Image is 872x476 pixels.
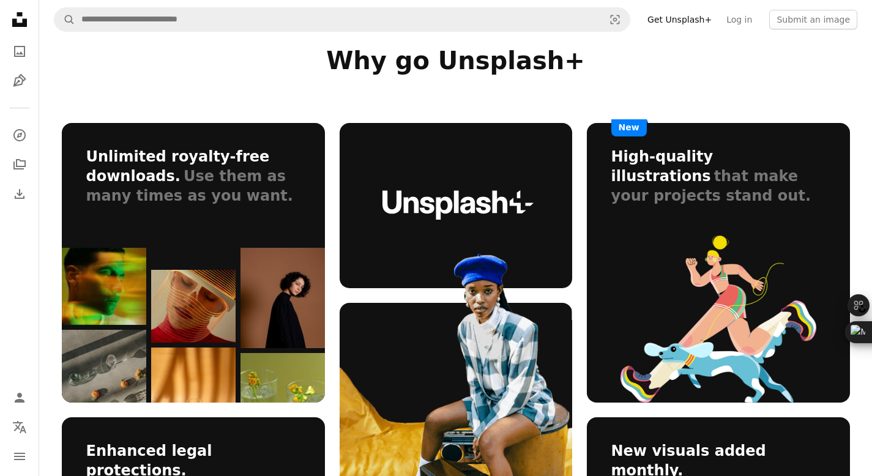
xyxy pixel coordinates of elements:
h2: Why go Unsplash+ [62,46,850,75]
h3: High-quality illustrations [611,148,714,185]
a: Home — Unsplash [7,7,32,34]
form: Find visuals sitewide [54,7,630,32]
img: bento_img-03.jpg [151,270,236,343]
a: Collections [7,152,32,177]
img: bento_img-04.jpg [151,348,236,467]
button: Search Unsplash [54,8,75,31]
button: Visual search [600,8,630,31]
h3: Unlimited royalty-free downloads. [86,148,270,185]
img: bento_img-05.jpg [240,248,325,349]
button: Submit an image [769,10,857,29]
img: bento_img-06.jpg [240,353,325,467]
img: bento_img-illustration.png [620,236,816,403]
a: Illustrations [7,69,32,93]
span: Use them as many times as you want. [86,168,293,204]
span: New [611,119,647,136]
a: Explore [7,123,32,147]
button: Menu [7,444,32,469]
img: bento_img-01.jpg [62,248,146,325]
span: that make your projects stand out. [611,168,811,204]
a: Get Unsplash+ [640,10,719,29]
button: Language [7,415,32,439]
a: Download History [7,182,32,206]
a: Photos [7,39,32,64]
img: bento_img-02.jpg [62,330,146,467]
a: Log in [719,10,759,29]
a: Log in / Sign up [7,385,32,410]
